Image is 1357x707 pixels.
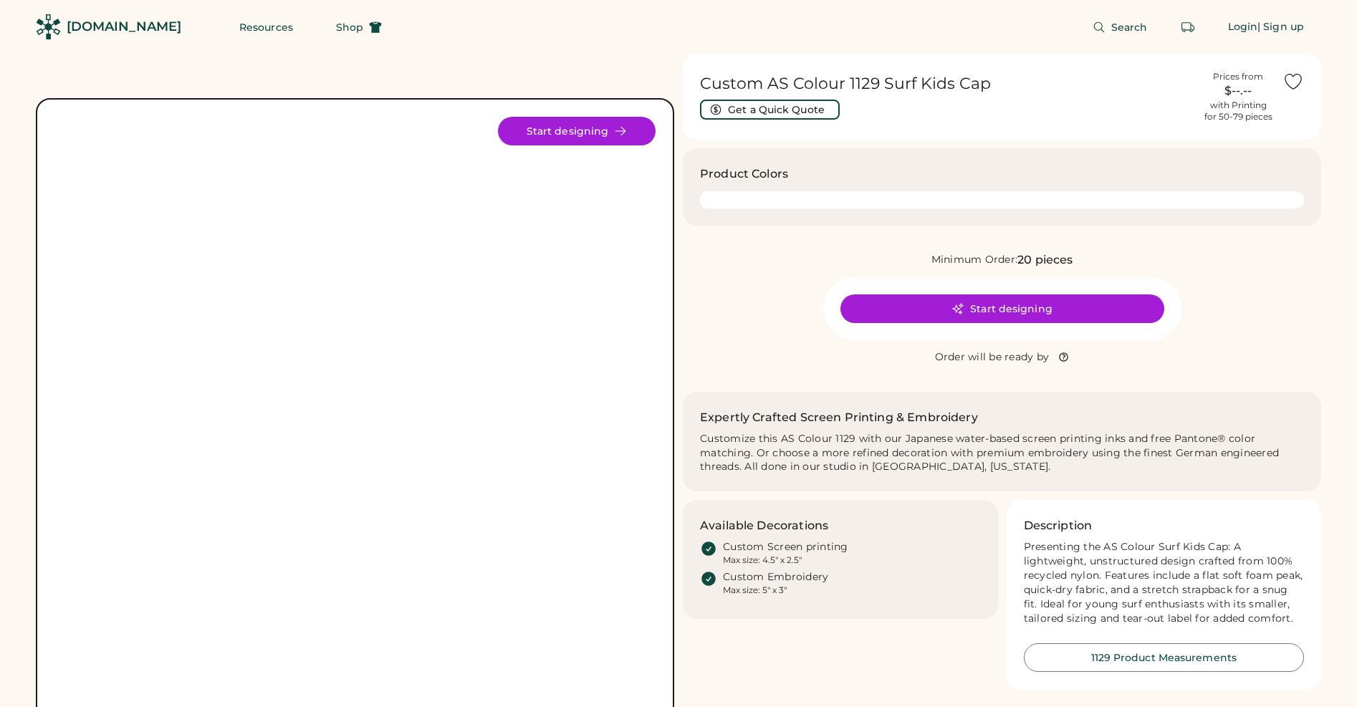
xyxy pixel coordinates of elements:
button: Shop [319,13,399,42]
button: Get a Quick Quote [700,100,840,120]
div: Login [1228,20,1258,34]
span: Search [1111,22,1148,32]
div: Custom Embroidery [723,570,828,585]
div: Custom Screen printing [723,540,848,554]
h3: Product Colors [700,165,788,183]
button: Resources [222,13,310,42]
h1: Custom AS Colour 1129 Surf Kids Cap [700,74,1194,94]
h3: Description [1024,517,1093,534]
div: Order will be ready by [935,350,1050,365]
div: [DOMAIN_NAME] [67,18,181,36]
span: Shop [336,22,363,32]
button: Start designing [498,117,656,145]
div: Max size: 5" x 3" [723,585,787,596]
div: $--.-- [1202,82,1274,100]
div: Presenting the AS Colour Surf Kids Cap: A lightweight, unstructured design crafted from 100% recy... [1024,540,1305,625]
div: with Printing for 50-79 pieces [1204,100,1272,122]
div: | Sign up [1257,20,1304,34]
h2: Expertly Crafted Screen Printing & Embroidery [700,409,978,426]
button: Retrieve an order [1174,13,1202,42]
button: 1129 Product Measurements [1024,643,1305,672]
div: Minimum Order: [931,253,1018,267]
img: Rendered Logo - Screens [36,14,61,39]
button: Search [1075,13,1165,42]
div: Prices from [1213,71,1263,82]
div: 20 pieces [1017,251,1073,269]
button: Start designing [840,294,1164,323]
div: Max size: 4.5" x 2.5" [723,554,802,566]
div: Customize this AS Colour 1129 with our Japanese water-based screen printing inks and free Pantone... [700,432,1304,475]
h3: Available Decorations [700,517,828,534]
